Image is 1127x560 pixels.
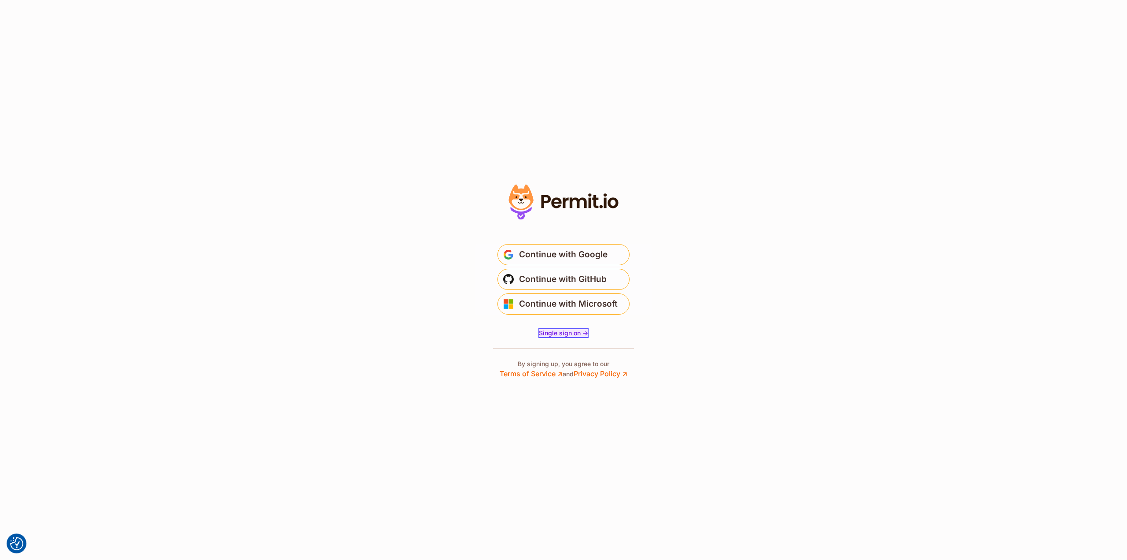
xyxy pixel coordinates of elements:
[10,537,23,550] button: Consent Preferences
[497,269,630,290] button: Continue with GitHub
[519,297,618,311] span: Continue with Microsoft
[574,369,627,378] a: Privacy Policy ↗
[519,272,607,286] span: Continue with GitHub
[519,248,608,262] span: Continue with Google
[500,360,627,379] p: By signing up, you agree to our and
[497,244,630,265] button: Continue with Google
[497,293,630,315] button: Continue with Microsoft
[539,329,588,337] span: Single sign on ->
[539,329,588,337] a: Single sign on ->
[10,537,23,550] img: Revisit consent button
[500,369,563,378] a: Terms of Service ↗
